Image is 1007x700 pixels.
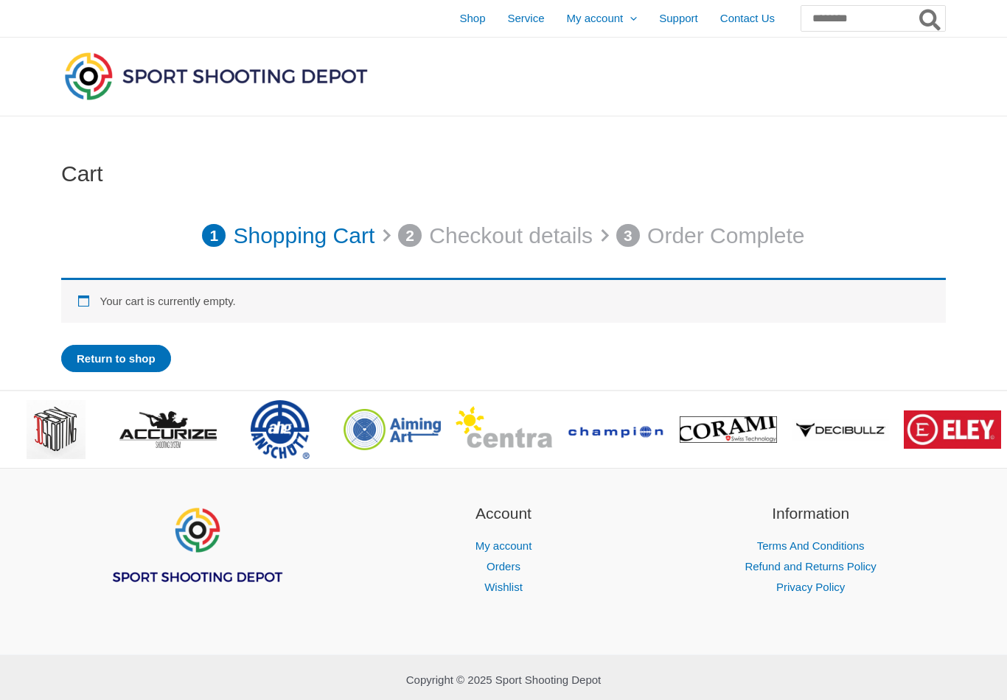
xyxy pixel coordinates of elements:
[233,215,374,256] p: Shopping Cart
[904,410,1001,448] img: brand logo
[61,670,946,690] p: Copyright © 2025 Sport Shooting Depot
[202,215,374,256] a: 1 Shopping Cart
[776,581,845,593] a: Privacy Policy
[61,345,171,372] a: Return to shop
[61,49,371,103] img: Sport Shooting Depot
[369,502,639,525] h2: Account
[675,502,946,598] aside: Footer Widget 3
[745,560,876,573] a: Refund and Returns Policy
[61,502,332,621] aside: Footer Widget 1
[61,161,946,187] h1: Cart
[398,224,422,248] span: 2
[475,539,532,552] a: My account
[61,278,946,323] div: Your cart is currently empty.
[487,560,520,573] a: Orders
[398,215,593,256] a: 2 Checkout details
[369,536,639,598] nav: Account
[916,6,945,31] button: Search
[202,224,226,248] span: 1
[675,502,946,525] h2: Information
[484,581,523,593] a: Wishlist
[675,536,946,598] nav: Information
[429,215,593,256] p: Checkout details
[369,502,639,598] aside: Footer Widget 2
[757,539,865,552] a: Terms And Conditions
